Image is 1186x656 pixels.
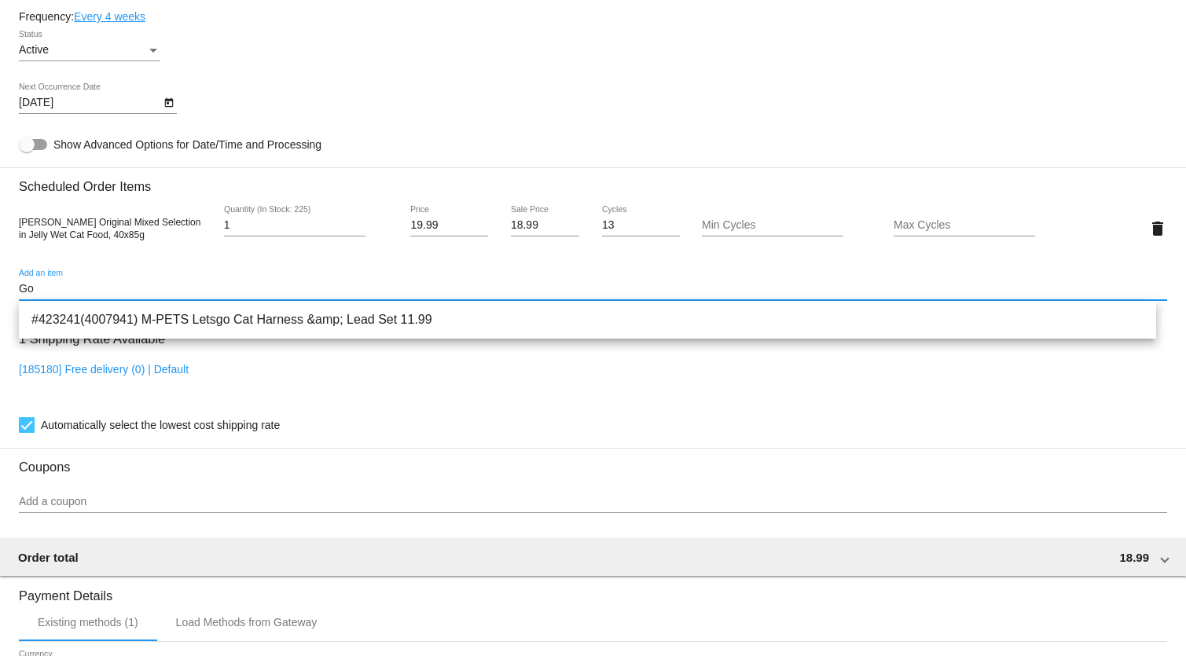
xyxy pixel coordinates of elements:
[18,551,79,564] span: Order total
[19,167,1167,194] h3: Scheduled Order Items
[19,577,1167,603] h3: Payment Details
[702,219,843,232] input: Min Cycles
[1148,219,1167,238] mat-icon: delete
[38,616,138,629] div: Existing methods (1)
[176,616,318,629] div: Load Methods from Gateway
[160,93,177,110] button: Open calendar
[1119,551,1149,564] span: 18.99
[19,363,189,376] a: [185180] Free delivery (0) | Default
[511,219,579,232] input: Sale Price
[41,416,280,434] span: Automatically select the lowest cost shipping rate
[53,137,321,152] span: Show Advanced Options for Date/Time and Processing
[602,219,680,232] input: Cycles
[19,44,160,57] mat-select: Status
[894,219,1035,232] input: Max Cycles
[19,10,1167,23] div: Frequency:
[19,448,1167,475] h3: Coupons
[19,322,165,356] h3: 1 Shipping Rate Available
[19,97,160,109] input: Next Occurrence Date
[19,283,1167,295] input: Add an item
[19,496,1167,508] input: Add a coupon
[31,301,1144,339] span: #423241(4007941) M-PETS Letsgo Cat Harness &amp; Lead Set 11.99
[19,43,49,56] span: Active
[410,219,488,232] input: Price
[224,219,365,232] input: Quantity (In Stock: 225)
[74,10,145,23] a: Every 4 weeks
[19,217,200,240] span: [PERSON_NAME] Original Mixed Selection in Jelly Wet Cat Food, 40x85g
